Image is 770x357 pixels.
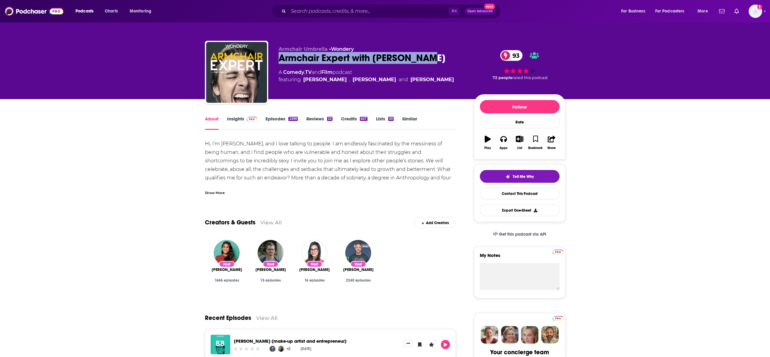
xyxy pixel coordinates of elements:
button: open menu [651,6,693,16]
a: Comedy [283,69,304,75]
span: and [312,69,321,75]
a: Film [321,69,332,75]
div: [DATE] [301,347,311,351]
span: , [304,69,305,75]
a: View All [260,219,282,226]
button: Bookmark Episode [415,340,424,349]
button: Follow [480,100,560,113]
span: Tell Me Why [513,174,534,179]
a: +2 [285,346,291,352]
span: , [349,76,350,83]
div: Apps [500,146,508,150]
a: Contact This Podcast [480,188,560,199]
span: For Business [621,7,645,16]
span: [PERSON_NAME] [299,267,330,272]
svg: Add a profile image [757,5,762,9]
img: Sydney Profile [481,326,498,344]
a: Dax Shepard [343,267,374,272]
img: Dax Shepard [269,346,276,352]
a: Show notifications dropdown [732,6,741,16]
img: Armchair Expert with Dax Shepard [206,42,267,103]
img: Jon Profile [541,326,559,344]
img: Barbara Profile [501,326,519,344]
img: Monica Padman [278,346,284,352]
a: Reviews23 [306,116,332,130]
img: Jules Profile [521,326,539,344]
button: open menu [71,6,101,16]
span: • [329,46,354,52]
div: Hi, I’m [PERSON_NAME], and I love talking to people. I am endlessly fascinated by the messiness o... [205,140,456,233]
div: Host [307,261,322,267]
div: Your concierge team [490,348,549,356]
button: open menu [693,6,716,16]
img: Dax Shepard [345,240,371,266]
a: 93 [500,50,522,61]
div: 2399 [288,117,297,121]
span: and [399,76,408,83]
div: 627 [360,117,367,121]
span: Logged in as dw2216 [749,5,762,18]
span: rated this podcast [512,75,548,80]
span: Podcasts [76,7,93,16]
img: Podchaser - Follow, Share and Rate Podcasts [5,5,63,17]
button: Leave a Rating [427,340,436,349]
div: Host [350,261,366,267]
button: Play [480,132,496,154]
span: 93 [506,50,522,61]
img: Podchaser Pro [553,316,563,321]
div: Bookmark [528,146,543,150]
span: [PERSON_NAME] [255,267,286,272]
button: open menu [617,6,653,16]
div: 93 72 peoplerated this podcast [474,46,565,84]
div: Add Creators [414,217,456,228]
div: Search podcasts, credits, & more... [277,4,506,18]
div: Community Rating: 0 out of 5 [233,347,260,351]
div: Rate [480,116,560,128]
span: Armchair Umbrella [279,46,328,52]
span: Get this podcast via API [499,232,546,237]
span: For Podcasters [655,7,684,16]
a: Monica Padman [353,76,396,83]
button: Export One-Sheet [480,204,560,216]
img: Podchaser Pro [247,117,257,122]
button: Play [441,340,450,349]
div: Share [547,146,556,150]
a: View All [256,315,278,321]
a: Pro website [553,249,563,255]
span: featuring [279,76,454,83]
div: Host [219,261,235,267]
a: Creators & Guests [205,219,255,226]
button: Show profile menu [749,5,762,18]
div: A podcast [279,69,454,83]
span: Open Advanced [467,10,493,13]
div: 1686 episodes [210,278,244,282]
span: [PERSON_NAME] [343,267,374,272]
span: More [698,7,708,16]
a: Lists59 [376,116,394,130]
a: Recent Episodes [205,314,251,322]
span: Charts [105,7,118,16]
a: David Farrier [255,267,286,272]
img: Monica Padman [214,240,240,266]
div: 23 [327,117,332,121]
img: User Profile [749,5,762,18]
a: TV [305,69,312,75]
a: David Farrier [258,240,283,266]
a: Dax Shepard [303,76,347,83]
a: Liz Plank [410,76,454,83]
div: Play [484,146,491,150]
a: Wondery [331,46,354,52]
img: Bobbi Brown (make-up artist and entrepreneur) [211,335,230,354]
span: New [484,4,495,9]
button: Bookmark [528,132,543,154]
img: Liz Plank [301,240,327,266]
label: My Notes [480,252,560,263]
button: Share [543,132,559,154]
img: Podchaser Pro [553,250,563,255]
